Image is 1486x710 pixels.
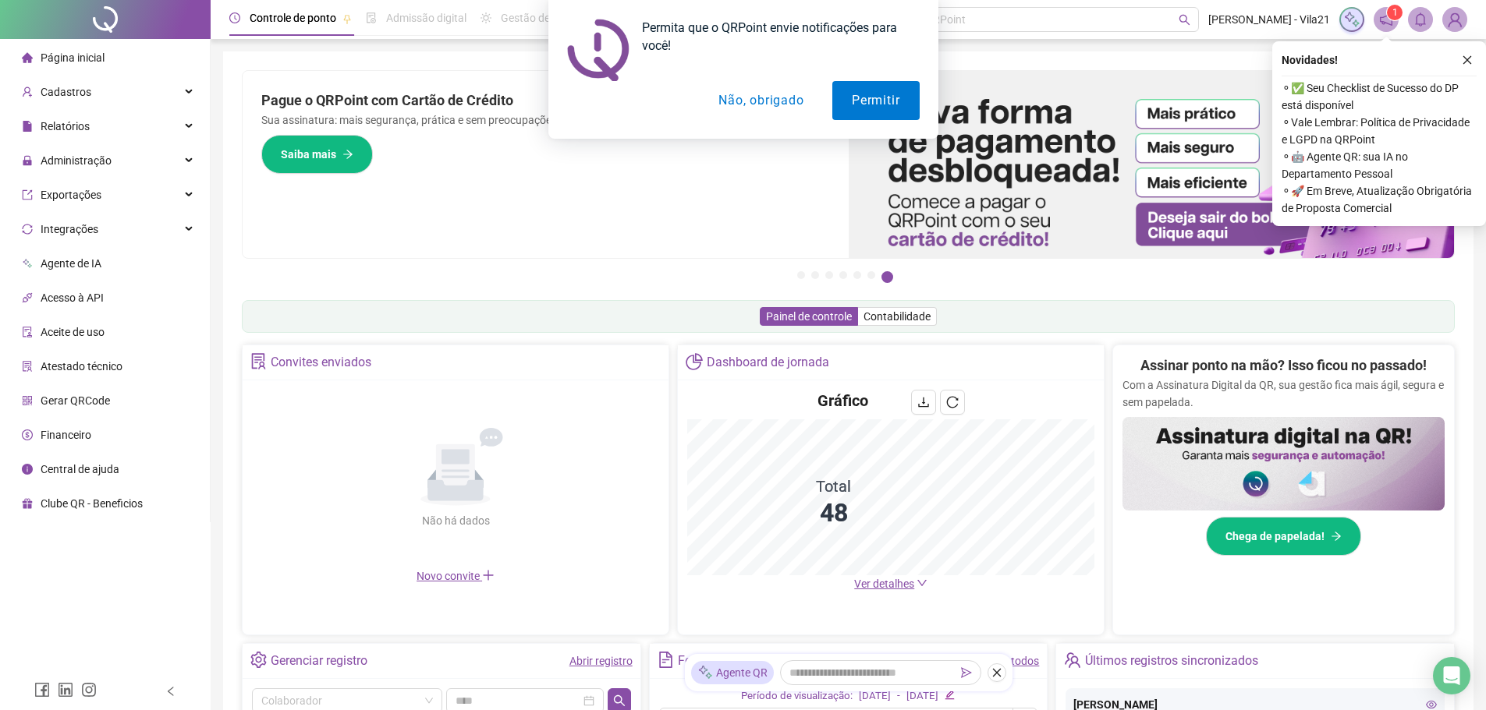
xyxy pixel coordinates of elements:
span: Gerar QRCode [41,394,110,407]
span: edit [945,690,955,700]
p: Com a Assinatura Digital da QR, sua gestão fica mais ágil, segura e sem papelada. [1122,376,1445,411]
span: sync [22,224,33,235]
div: [DATE] [906,688,938,705]
div: [DATE] [859,688,891,705]
a: Ver todos [992,655,1039,667]
span: ⚬ 🚀 Em Breve, Atualização Obrigatória de Proposta Comercial [1282,182,1477,217]
span: info-circle [22,464,33,475]
span: pie-chart [686,353,702,369]
span: Saiba mais [281,146,336,163]
img: banner%2F02c71560-61a6-44d4-94b9-c8ab97240462.png [1122,417,1445,510]
span: instagram [81,682,97,698]
span: team [1064,652,1080,668]
div: - [897,688,900,705]
button: Saiba mais [261,135,373,174]
span: Ver detalhes [854,578,914,590]
span: reload [946,396,959,408]
span: plus [482,569,495,581]
span: close [991,667,1002,678]
button: Permitir [832,81,919,120]
img: sparkle-icon.fc2bf0ac1784a2077858766a79e2daf3.svg [697,665,713,681]
h2: Assinar ponto na mão? Isso ficou no passado! [1140,355,1427,376]
span: file-text [658,652,674,668]
div: Últimos registros sincronizados [1085,648,1258,674]
span: send [961,667,972,678]
span: Acesso à API [41,291,104,304]
span: Aceite de uso [41,326,105,338]
span: Atestado técnico [41,360,122,373]
span: solution [22,361,33,372]
div: Folhas de ponto [678,648,767,674]
button: 6 [867,271,875,279]
span: eye [1426,699,1437,710]
span: Chega de papelada! [1225,528,1325,545]
span: Administração [41,154,112,167]
a: Ver detalhes down [854,578,927,590]
button: 1 [797,271,805,279]
span: solution [250,353,267,369]
span: Novo convite [417,570,495,582]
div: Open Intercom Messenger [1433,657,1470,694]
span: arrow-right [1331,531,1342,542]
span: gift [22,498,33,509]
img: notification icon [567,19,630,81]
span: api [22,292,33,303]
button: 7 [881,271,893,283]
span: qrcode [22,395,33,406]
span: setting [250,652,267,668]
button: 3 [825,271,833,279]
span: download [917,396,930,408]
span: Central de ajuda [41,463,119,475]
span: Financeiro [41,429,91,441]
span: left [165,686,176,697]
button: 2 [811,271,819,279]
div: Agente QR [691,661,774,684]
button: Chega de papelada! [1206,517,1361,556]
span: facebook [34,682,50,698]
button: 5 [853,271,861,279]
span: linkedin [58,682,73,698]
div: Permita que o QRPoint envie notificações para você! [630,19,920,55]
span: Contabilidade [864,310,931,323]
span: Clube QR - Beneficios [41,497,143,510]
button: Não, obrigado [699,81,823,120]
span: down [917,578,927,588]
span: Painel de controle [766,310,852,323]
span: Exportações [41,189,101,201]
span: search [613,694,626,707]
button: 4 [839,271,847,279]
span: Integrações [41,223,98,235]
span: dollar [22,429,33,440]
span: export [22,189,33,200]
span: arrow-right [342,149,353,160]
a: Abrir registro [569,655,633,667]
div: Período de visualização: [741,688,853,705]
span: lock [22,155,33,166]
div: Não há dados [384,512,527,529]
div: Gerenciar registro [271,648,367,674]
img: banner%2F096dab35-e1a4-4d07-87c2-cf089f3812bf.png [849,71,1455,258]
span: audit [22,327,33,337]
div: Convites enviados [271,349,371,376]
h4: Gráfico [817,390,868,412]
span: Agente de IA [41,257,101,270]
span: ⚬ 🤖 Agente QR: sua IA no Departamento Pessoal [1282,148,1477,182]
div: Dashboard de jornada [707,349,829,376]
